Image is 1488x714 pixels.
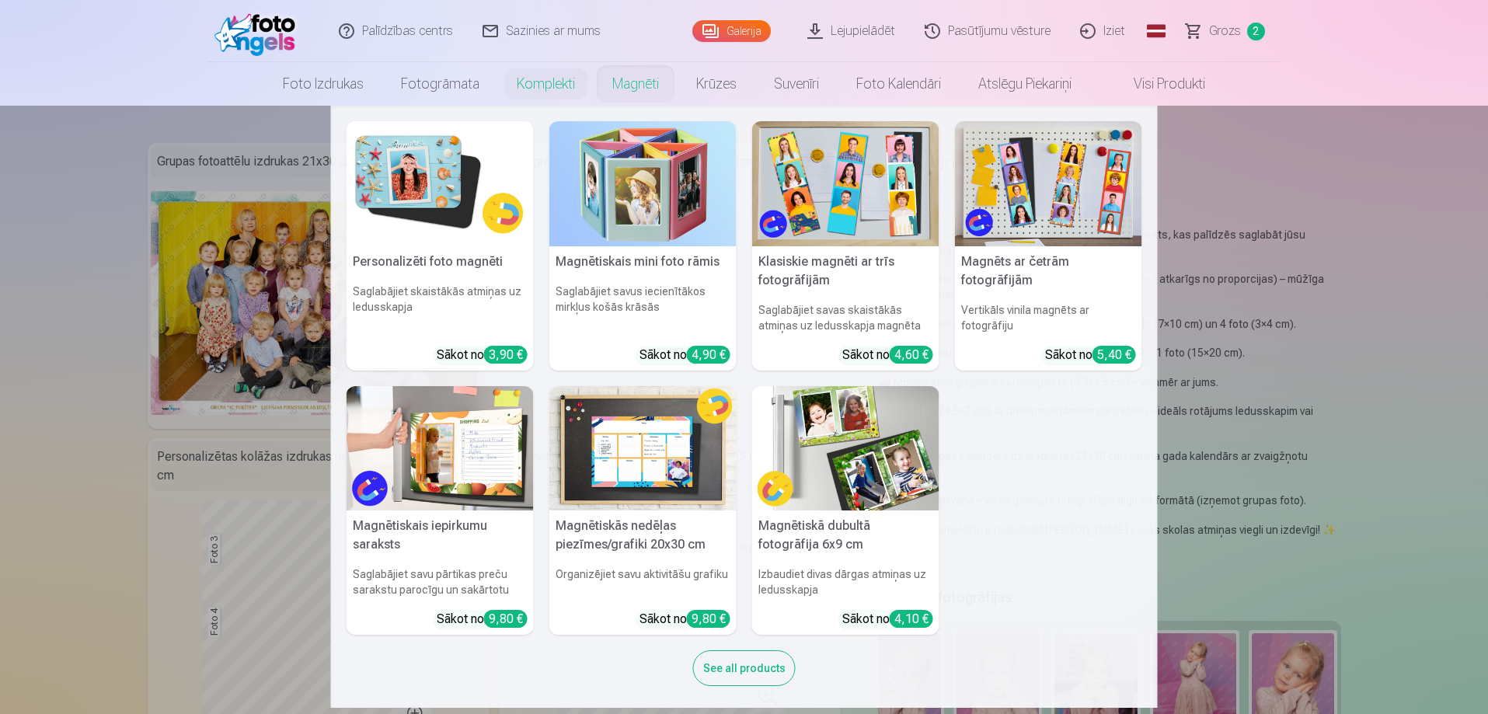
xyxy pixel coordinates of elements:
[1045,346,1136,364] div: Sākot no
[693,650,796,686] div: See all products
[437,610,528,629] div: Sākot no
[752,246,939,296] h5: Klasiskie magnēti ar trīs fotogrāfijām
[549,246,737,277] h5: Magnētiskais mini foto rāmis
[264,62,382,106] a: Foto izdrukas
[347,277,534,340] h6: Saglabājiet skaistākās atmiņas uz ledusskapja
[955,296,1142,340] h6: Vertikāls vinila magnēts ar fotogrāfiju
[484,346,528,364] div: 3,90 €
[960,62,1090,106] a: Atslēgu piekariņi
[214,6,304,56] img: /fa1
[752,560,939,604] h6: Izbaudiet divas dārgas atmiņas uz ledusskapja
[838,62,960,106] a: Foto kalendāri
[549,560,737,604] h6: Organizējiet savu aktivitāšu grafiku
[347,560,534,604] h6: Saglabājiet savu pārtikas preču sarakstu parocīgu un sakārtotu
[347,386,534,511] img: Magnētiskais iepirkumu saraksts
[692,20,771,42] a: Galerija
[955,121,1142,371] a: Magnēts ar četrām fotogrāfijāmMagnēts ar četrām fotogrāfijāmVertikāls vinila magnēts ar fotogrāfi...
[842,610,933,629] div: Sākot no
[955,121,1142,246] img: Magnēts ar četrām fotogrāfijām
[549,386,737,636] a: Magnētiskās nedēļas piezīmes/grafiki 20x30 cmMagnētiskās nedēļas piezīmes/grafiki 20x30 cmOrganiz...
[347,121,534,371] a: Personalizēti foto magnētiPersonalizēti foto magnētiSaglabājiet skaistākās atmiņas uz ledusskapja...
[752,386,939,636] a: Magnētiskā dubultā fotogrāfija 6x9 cmMagnētiskā dubultā fotogrāfija 6x9 cmIzbaudiet divas dārgas ...
[549,510,737,560] h5: Magnētiskās nedēļas piezīmes/grafiki 20x30 cm
[1209,22,1241,40] span: Grozs
[752,386,939,511] img: Magnētiskā dubultā fotogrāfija 6x9 cm
[678,62,755,106] a: Krūzes
[752,510,939,560] h5: Magnētiskā dubultā fotogrāfija 6x9 cm
[347,510,534,560] h5: Magnētiskais iepirkumu saraksts
[842,346,933,364] div: Sākot no
[755,62,838,106] a: Suvenīri
[687,610,730,628] div: 9,80 €
[1247,23,1265,40] span: 2
[752,121,939,246] img: Klasiskie magnēti ar trīs fotogrāfijām
[347,386,534,636] a: Magnētiskais iepirkumu sarakstsMagnētiskais iepirkumu sarakstsSaglabājiet savu pārtikas preču sar...
[1092,346,1136,364] div: 5,40 €
[437,346,528,364] div: Sākot no
[687,346,730,364] div: 4,90 €
[890,610,933,628] div: 4,10 €
[639,610,730,629] div: Sākot no
[693,659,796,675] a: See all products
[890,346,933,364] div: 4,60 €
[1090,62,1224,106] a: Visi produkti
[594,62,678,106] a: Magnēti
[549,386,737,511] img: Magnētiskās nedēļas piezīmes/grafiki 20x30 cm
[752,121,939,371] a: Klasiskie magnēti ar trīs fotogrāfijāmKlasiskie magnēti ar trīs fotogrāfijāmSaglabājiet savas ska...
[484,610,528,628] div: 9,80 €
[382,62,498,106] a: Fotogrāmata
[549,121,737,246] img: Magnētiskais mini foto rāmis
[347,246,534,277] h5: Personalizēti foto magnēti
[549,277,737,340] h6: Saglabājiet savus iecienītākos mirkļus košās krāsās
[549,121,737,371] a: Magnētiskais mini foto rāmisMagnētiskais mini foto rāmisSaglabājiet savus iecienītākos mirkļus ko...
[498,62,594,106] a: Komplekti
[347,121,534,246] img: Personalizēti foto magnēti
[955,246,1142,296] h5: Magnēts ar četrām fotogrāfijām
[639,346,730,364] div: Sākot no
[752,296,939,340] h6: Saglabājiet savas skaistākās atmiņas uz ledusskapja magnēta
